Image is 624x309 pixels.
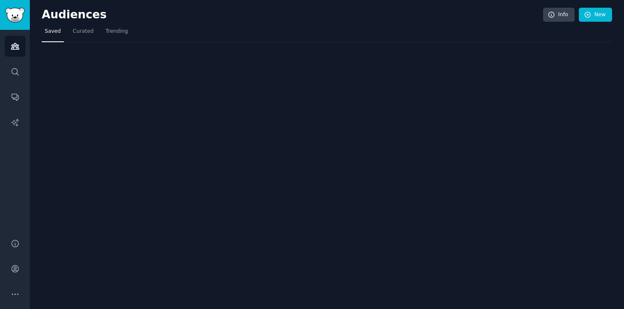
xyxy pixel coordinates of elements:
a: Saved [42,25,64,42]
span: Saved [45,28,61,35]
a: Trending [103,25,131,42]
h2: Audiences [42,8,543,22]
a: Curated [70,25,97,42]
img: GummySearch logo [5,8,25,23]
a: New [579,8,612,22]
span: Trending [106,28,128,35]
a: Info [543,8,575,22]
span: Curated [73,28,94,35]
